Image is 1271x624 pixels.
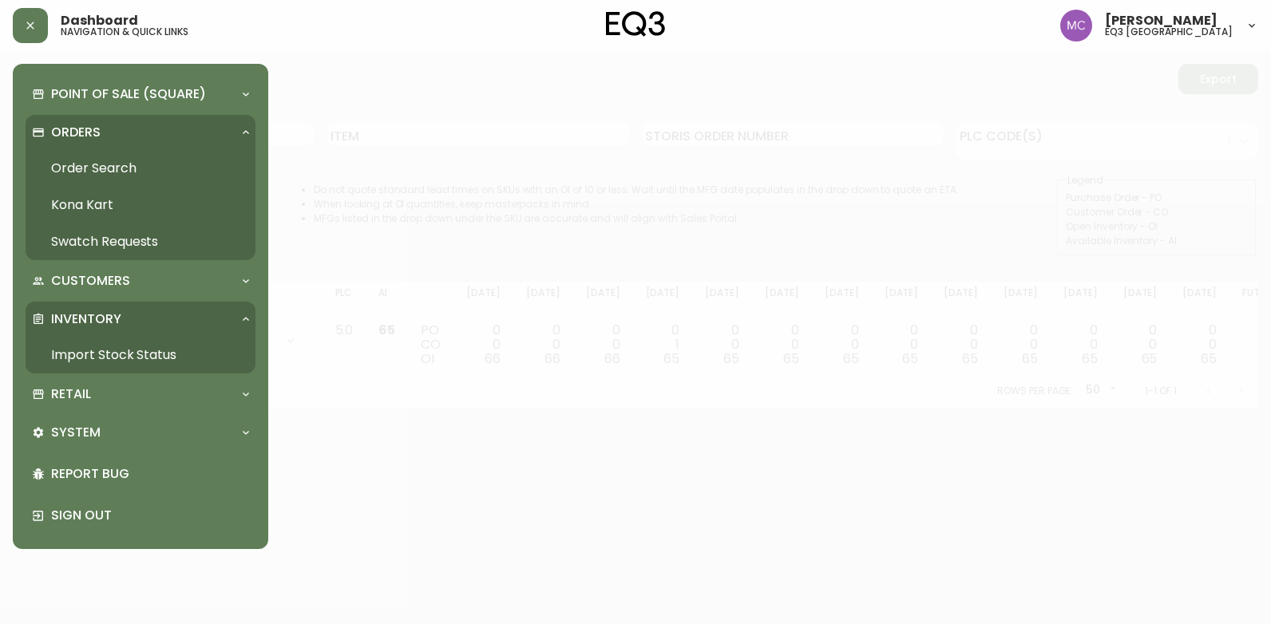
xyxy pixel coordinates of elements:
[51,424,101,441] p: System
[1060,10,1092,41] img: 6dbdb61c5655a9a555815750a11666cc
[51,272,130,290] p: Customers
[51,124,101,141] p: Orders
[26,115,255,150] div: Orders
[606,11,665,37] img: logo
[51,310,121,328] p: Inventory
[26,302,255,337] div: Inventory
[1105,27,1233,37] h5: eq3 [GEOGRAPHIC_DATA]
[26,453,255,495] div: Report Bug
[51,385,91,403] p: Retail
[26,415,255,450] div: System
[51,85,206,103] p: Point of Sale (Square)
[26,263,255,298] div: Customers
[26,495,255,536] div: Sign Out
[26,377,255,412] div: Retail
[61,14,138,27] span: Dashboard
[51,507,249,524] p: Sign Out
[26,150,255,187] a: Order Search
[61,27,188,37] h5: navigation & quick links
[26,187,255,223] a: Kona Kart
[26,337,255,373] a: Import Stock Status
[1105,14,1218,27] span: [PERSON_NAME]
[26,77,255,112] div: Point of Sale (Square)
[26,223,255,260] a: Swatch Requests
[51,465,249,483] p: Report Bug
